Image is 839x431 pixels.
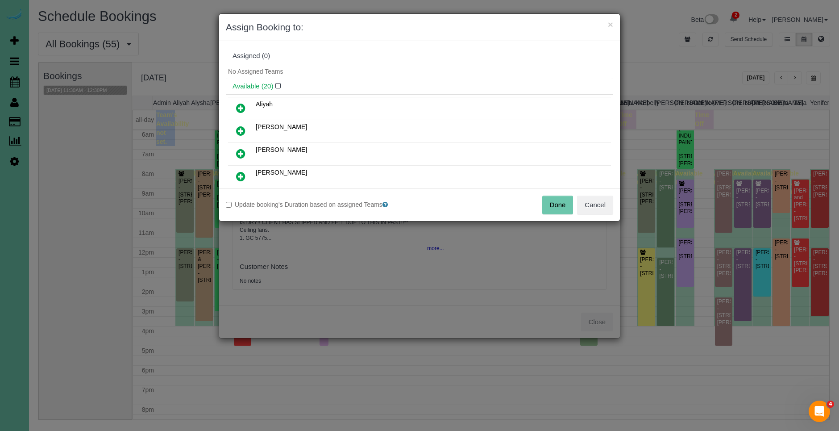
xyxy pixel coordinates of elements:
iframe: Intercom live chat [809,401,830,422]
label: Update booking's Duration based on assigned Teams [226,200,413,209]
button: Done [542,196,573,214]
button: × [608,20,613,29]
span: No Assigned Teams [228,68,283,75]
div: Assigned (0) [233,52,606,60]
span: [PERSON_NAME] [256,169,307,176]
h4: Available (20) [233,83,606,90]
h3: Assign Booking to: [226,21,613,34]
span: [PERSON_NAME] [256,123,307,130]
button: Cancel [577,196,613,214]
span: 4 [827,401,834,408]
span: [PERSON_NAME] [256,146,307,153]
input: Update booking's Duration based on assigned Teams [226,202,232,208]
span: Aliyah [256,100,273,108]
